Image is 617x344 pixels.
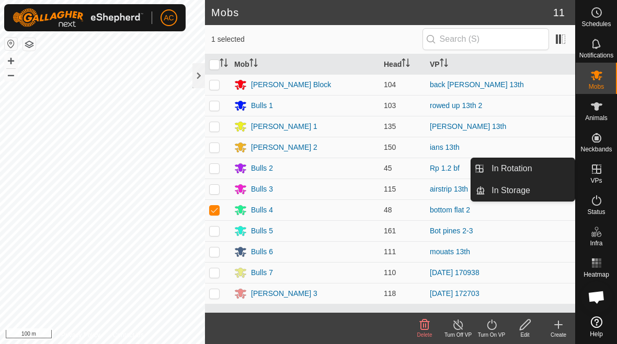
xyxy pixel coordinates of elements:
[251,100,273,111] div: Bulls 1
[430,80,524,89] a: back [PERSON_NAME] 13th
[430,101,482,110] a: rowed up 13th 2
[430,122,506,131] a: [PERSON_NAME] 13th
[417,332,432,338] span: Delete
[251,267,273,278] div: Bulls 7
[230,54,380,75] th: Mob
[590,177,602,184] span: VPs
[113,330,144,340] a: Contact Us
[581,281,612,313] div: Open chat
[384,185,396,193] span: 115
[441,331,475,339] div: Turn Off VP
[13,8,143,27] img: Gallagher Logo
[426,54,575,75] th: VP
[384,206,392,214] span: 48
[430,185,468,193] a: airstrip 13th
[576,312,617,341] a: Help
[587,209,605,215] span: Status
[430,227,473,235] a: Bot pines 2-3
[492,184,530,197] span: In Storage
[579,52,613,58] span: Notifications
[5,68,17,81] button: –
[430,164,460,172] a: Rp 1.2 bf
[402,60,410,68] p-sorticon: Activate to sort
[61,330,100,340] a: Privacy Policy
[584,271,609,278] span: Heatmap
[251,163,273,174] div: Bulls 2
[581,21,611,27] span: Schedules
[471,180,575,201] li: In Storage
[251,205,273,216] div: Bulls 4
[422,28,549,50] input: Search (S)
[492,162,532,175] span: In Rotation
[430,247,470,256] a: mouats 13th
[384,143,396,151] span: 150
[384,80,396,89] span: 104
[220,60,228,68] p-sorticon: Activate to sort
[440,60,448,68] p-sorticon: Activate to sort
[384,227,396,235] span: 161
[164,13,174,23] span: AC
[485,158,575,179] a: In Rotation
[5,55,17,67] button: +
[249,60,258,68] p-sorticon: Activate to sort
[430,206,470,214] a: bottom flat 2
[384,289,396,298] span: 118
[23,38,36,51] button: Map Layers
[380,54,426,75] th: Head
[251,142,317,153] div: [PERSON_NAME] 2
[251,184,273,195] div: Bulls 3
[384,268,396,277] span: 110
[542,331,575,339] div: Create
[251,79,331,90] div: [PERSON_NAME] Block
[251,226,273,236] div: Bulls 5
[430,268,479,277] a: [DATE] 170938
[251,246,273,257] div: Bulls 6
[5,38,17,50] button: Reset Map
[485,180,575,201] a: In Storage
[430,143,460,151] a: ians 13th
[471,158,575,179] li: In Rotation
[553,5,565,20] span: 11
[251,288,317,299] div: [PERSON_NAME] 3
[251,121,317,132] div: [PERSON_NAME] 1
[384,247,396,256] span: 111
[430,289,479,298] a: [DATE] 172703
[384,101,396,110] span: 103
[475,331,508,339] div: Turn On VP
[211,6,553,19] h2: Mobs
[590,331,603,337] span: Help
[508,331,542,339] div: Edit
[585,115,608,121] span: Animals
[590,240,602,246] span: Infra
[211,34,422,45] span: 1 selected
[580,146,612,152] span: Neckbands
[589,84,604,90] span: Mobs
[384,164,392,172] span: 45
[384,122,396,131] span: 135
